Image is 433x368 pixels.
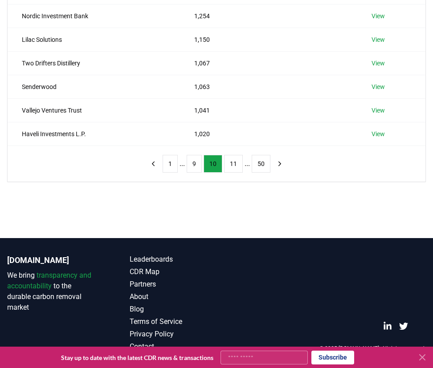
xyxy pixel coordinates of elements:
td: Senderwood [8,75,180,98]
p: [DOMAIN_NAME] [7,254,94,267]
a: LinkedIn [383,322,392,331]
td: 1,063 [180,75,357,98]
td: Nordic Investment Bank [8,4,180,28]
a: Blog [130,304,216,315]
td: Vallejo Ventures Trust [8,98,180,122]
li: ... [245,158,250,169]
li: ... [180,158,185,169]
button: next page [272,155,287,173]
p: We bring to the durable carbon removal market [7,270,94,313]
a: Contact [130,341,216,352]
a: Leaderboards [130,254,216,265]
a: Terms of Service [130,316,216,327]
button: previous page [146,155,161,173]
a: Privacy Policy [130,329,216,340]
a: View [372,12,385,20]
button: 11 [224,155,243,173]
a: View [372,106,385,115]
a: Twitter [399,322,408,331]
td: 1,254 [180,4,357,28]
a: CDR Map [130,267,216,277]
button: 1 [163,155,178,173]
td: 1,150 [180,28,357,51]
a: View [372,35,385,44]
a: View [372,129,385,138]
td: 1,041 [180,98,357,122]
td: 1,020 [180,122,357,146]
a: View [372,82,385,91]
button: 50 [252,155,270,173]
td: 1,067 [180,51,357,75]
button: 9 [187,155,202,173]
span: transparency and accountability [7,271,91,290]
button: 10 [204,155,222,173]
td: Two Drifters Distillery [8,51,180,75]
a: View [372,59,385,68]
a: About [130,291,216,302]
p: © 2025 [DOMAIN_NAME]. All rights reserved. [319,345,426,352]
td: Lilac Solutions [8,28,180,51]
td: Haveli Investments L.P. [8,122,180,146]
a: Partners [130,279,216,290]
